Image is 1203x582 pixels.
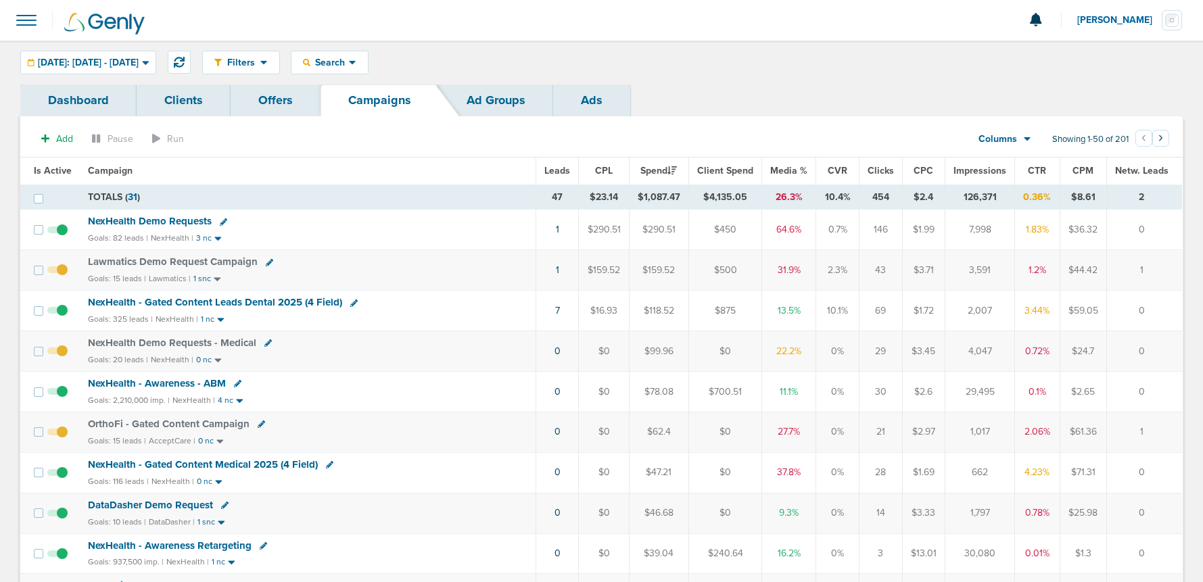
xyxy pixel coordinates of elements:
[197,517,215,527] small: 1 snc
[762,210,816,250] td: 64.6%
[902,250,945,291] td: $3.71
[149,517,195,527] small: DataDasher |
[193,274,211,284] small: 1 snc
[1060,291,1106,331] td: $59.05
[149,274,191,283] small: Lawmatics |
[231,84,321,116] a: Offers
[902,210,945,250] td: $1.99
[945,210,1015,250] td: 7,998
[629,412,688,452] td: $62.4
[197,477,212,487] small: 0 nc
[688,331,761,372] td: $0
[816,250,859,291] td: 2.3%
[579,452,629,493] td: $0
[859,493,902,533] td: 14
[902,185,945,210] td: $2.4
[902,452,945,493] td: $1.69
[1106,452,1182,493] td: 0
[1015,250,1060,291] td: 1.2%
[222,57,260,68] span: Filters
[688,533,761,574] td: $240.64
[88,274,146,284] small: Goals: 15 leads |
[1115,165,1169,176] span: Netw. Leads
[88,477,149,487] small: Goals: 116 leads |
[828,165,847,176] span: CVR
[88,517,146,527] small: Goals: 10 leads |
[88,355,148,365] small: Goals: 20 leads |
[1060,210,1106,250] td: $36.32
[1135,132,1169,148] ul: Pagination
[1072,165,1093,176] span: CPM
[945,185,1015,210] td: 126,371
[1015,185,1060,210] td: 0.36%
[88,296,342,308] span: NexHealth - Gated Content Leads Dental 2025 (4 Field)
[953,165,1006,176] span: Impressions
[640,165,677,176] span: Spend
[859,250,902,291] td: 43
[1152,130,1169,147] button: Go to next page
[1015,331,1060,372] td: 0.72%
[196,233,212,243] small: 3 nc
[1052,134,1129,145] span: Showing 1-50 of 201
[88,458,318,470] span: NexHealth - Gated Content Medical 2025 (4 Field)
[762,452,816,493] td: 37.8%
[579,371,629,412] td: $0
[902,533,945,574] td: $13.01
[945,493,1015,533] td: 1,797
[868,165,894,176] span: Clicks
[553,84,630,116] a: Ads
[816,533,859,574] td: 0%
[762,412,816,452] td: 27.7%
[555,345,561,357] a: 0
[762,291,816,331] td: 13.5%
[88,337,256,349] span: NexHealth Demo Requests - Medical
[166,557,209,566] small: NexHealth |
[1106,250,1182,291] td: 1
[629,250,688,291] td: $159.52
[688,291,761,331] td: $875
[902,291,945,331] td: $1.72
[198,436,214,446] small: 0 nc
[762,331,816,372] td: 22.2%
[149,436,195,445] small: AcceptCare |
[1060,412,1106,452] td: $61.36
[816,493,859,533] td: 0%
[88,165,133,176] span: Campaign
[688,493,761,533] td: $0
[688,210,761,250] td: $450
[1015,493,1060,533] td: 0.78%
[688,250,761,291] td: $500
[579,533,629,574] td: $0
[762,185,816,210] td: 26.3%
[536,185,579,210] td: 47
[945,452,1015,493] td: 662
[914,165,933,176] span: CPC
[88,314,153,324] small: Goals: 325 leads |
[859,371,902,412] td: 30
[151,477,194,486] small: NexHealth |
[201,314,214,324] small: 1 nc
[762,371,816,412] td: 11.1%
[902,412,945,452] td: $2.97
[859,291,902,331] td: 69
[88,395,170,406] small: Goals: 2,210,000 imp. |
[1106,185,1182,210] td: 2
[859,331,902,372] td: 29
[859,185,902,210] td: 454
[34,165,72,176] span: Is Active
[80,185,536,210] td: TOTALS ( )
[1060,250,1106,291] td: $44.42
[579,493,629,533] td: $0
[859,533,902,574] td: 3
[629,185,688,210] td: $1,087.47
[1015,210,1060,250] td: 1.83%
[88,233,148,243] small: Goals: 82 leads |
[945,412,1015,452] td: 1,017
[555,386,561,397] a: 0
[555,548,561,559] a: 0
[88,256,258,268] span: Lawmatics Demo Request Campaign
[128,191,137,203] span: 31
[1106,331,1182,372] td: 0
[1015,291,1060,331] td: 3.44%
[816,331,859,372] td: 0%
